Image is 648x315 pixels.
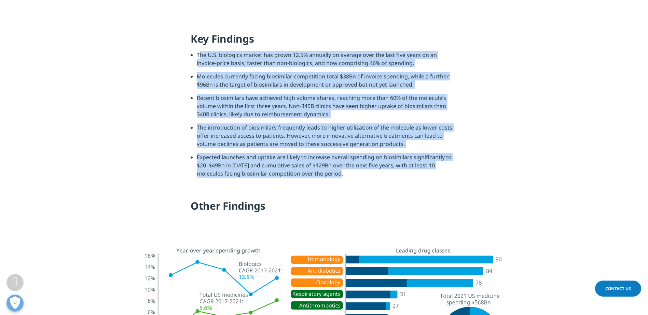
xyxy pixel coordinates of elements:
[595,281,641,297] a: Contact Us
[197,123,457,153] li: The introduction of biosimilars frequently leads to higher utilization of the molecule as lower c...
[197,51,457,72] li: The U.S. biologics market has grown 12.5% annually on average over the last five years on an invo...
[197,153,457,183] li: Expected launches and uptake are likely to increase overall spending on biosimilars significantly...
[191,32,457,51] h4: Key Findings
[197,72,457,94] li: Molecules currently facing biosimilar competition total $38Bn of invoice spending, while a furthe...
[191,199,457,218] h4: Other Findings
[605,286,631,291] span: Contact Us
[6,295,24,312] button: Open Preferences
[197,94,457,123] li: Recent biosimilars have achieved high volume shares, reaching more than 60% of the molecule’s vol...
